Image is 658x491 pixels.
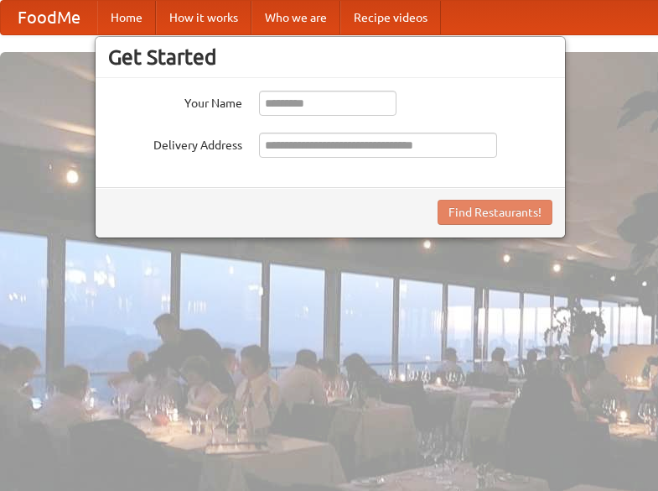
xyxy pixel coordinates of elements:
[108,133,242,154] label: Delivery Address
[108,44,552,70] h3: Get Started
[438,200,552,225] button: Find Restaurants!
[251,1,340,34] a: Who we are
[97,1,156,34] a: Home
[156,1,251,34] a: How it works
[1,1,97,34] a: FoodMe
[340,1,441,34] a: Recipe videos
[108,91,242,112] label: Your Name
